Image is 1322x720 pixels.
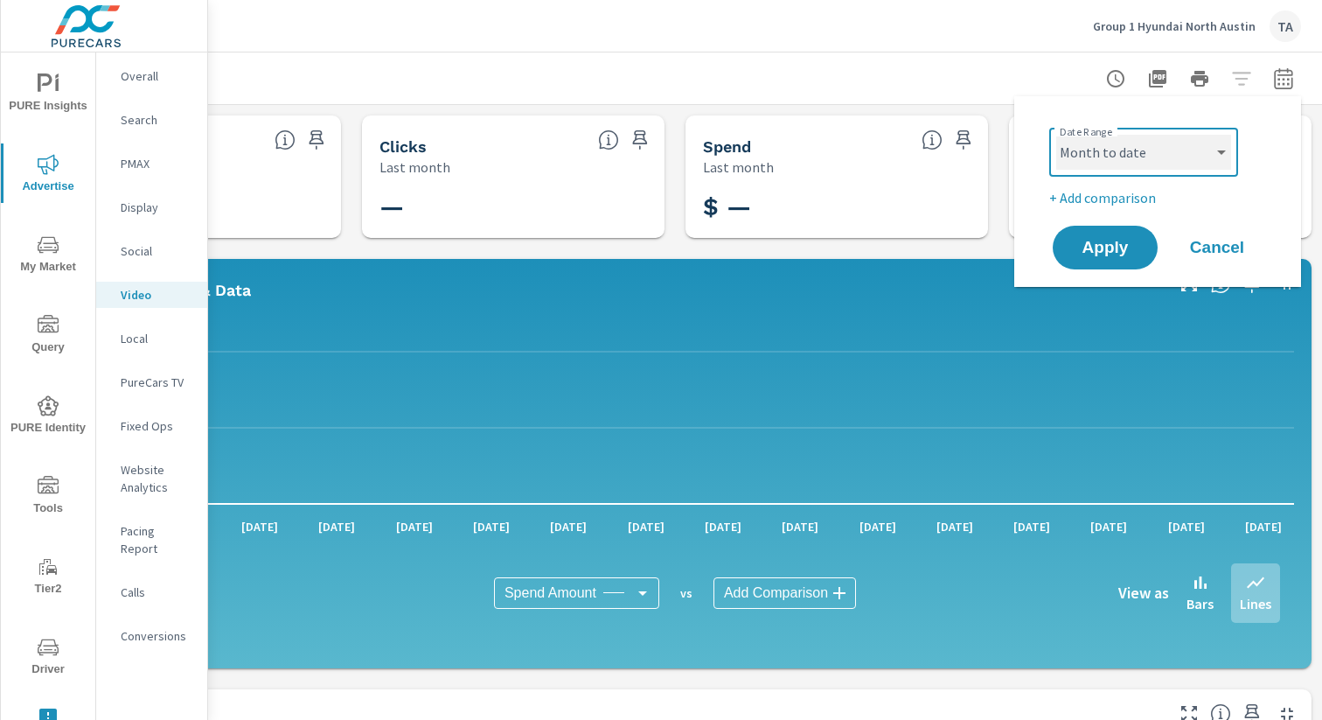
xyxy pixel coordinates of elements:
[659,585,713,601] p: vs
[598,129,619,150] span: The number of times an ad was clicked by a consumer.
[121,242,193,260] p: Social
[121,199,193,216] p: Display
[1266,61,1301,96] button: Select Date Range
[229,518,290,535] p: [DATE]
[1049,187,1273,208] p: + Add comparison
[1270,10,1301,42] div: TA
[6,234,90,277] span: My Market
[275,129,296,150] span: The number of times an ad was shown on your behalf.
[6,395,90,438] span: PURE Identity
[1001,518,1062,535] p: [DATE]
[1093,18,1256,34] p: Group 1 Hyundai North Austin
[6,315,90,358] span: Query
[769,518,831,535] p: [DATE]
[713,577,856,609] div: Add Comparison
[922,129,943,150] span: The amount of money spent on advertising during the period.
[616,518,677,535] p: [DATE]
[6,556,90,599] span: Tier2
[6,476,90,519] span: Tools
[1118,584,1169,602] h6: View as
[121,67,193,85] p: Overall
[121,374,193,391] p: PureCars TV
[724,584,828,602] span: Add Comparison
[6,73,90,116] span: PURE Insights
[121,461,193,496] p: Website Analytics
[121,627,193,645] p: Conversions
[1070,240,1140,255] span: Apply
[847,518,908,535] p: [DATE]
[1156,518,1217,535] p: [DATE]
[6,154,90,197] span: Advertise
[379,192,647,222] h3: —
[1182,61,1217,96] button: Print Report
[96,413,207,439] div: Fixed Ops
[96,282,207,308] div: Video
[96,579,207,605] div: Calls
[494,577,659,609] div: Spend Amount
[96,325,207,352] div: Local
[121,417,193,435] p: Fixed Ops
[6,637,90,680] span: Driver
[538,518,599,535] p: [DATE]
[96,63,207,89] div: Overall
[384,518,445,535] p: [DATE]
[504,584,596,602] span: Spend Amount
[1053,226,1158,269] button: Apply
[1165,226,1270,269] button: Cancel
[306,518,367,535] p: [DATE]
[303,126,330,154] span: Save this to your personalized report
[950,126,978,154] span: Save this to your personalized report
[121,522,193,557] p: Pacing Report
[379,137,427,156] h5: Clicks
[1182,240,1252,255] span: Cancel
[121,286,193,304] p: Video
[96,457,207,500] div: Website Analytics
[96,623,207,649] div: Conversions
[96,150,207,177] div: PMAX
[1140,61,1175,96] button: "Export Report to PDF"
[461,518,522,535] p: [DATE]
[121,584,193,601] p: Calls
[121,155,193,172] p: PMAX
[379,157,450,178] p: Last month
[121,330,193,347] p: Local
[1240,593,1271,614] p: Lines
[121,111,193,129] p: Search
[924,518,985,535] p: [DATE]
[703,137,751,156] h5: Spend
[692,518,754,535] p: [DATE]
[1186,593,1214,614] p: Bars
[96,369,207,395] div: PureCars TV
[96,107,207,133] div: Search
[96,238,207,264] div: Social
[96,194,207,220] div: Display
[1078,518,1139,535] p: [DATE]
[1233,518,1294,535] p: [DATE]
[626,126,654,154] span: Save this to your personalized report
[96,518,207,562] div: Pacing Report
[703,192,971,222] h3: $ —
[703,157,774,178] p: Last month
